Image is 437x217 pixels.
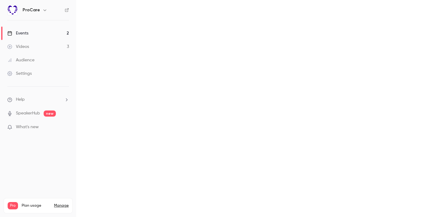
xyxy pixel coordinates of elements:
h6: ProCare [23,7,40,13]
div: Settings [7,71,32,77]
div: Audience [7,57,34,63]
a: SpeakerHub [16,110,40,117]
span: new [44,110,56,117]
span: Pro [8,202,18,209]
div: Videos [7,44,29,50]
span: Plan usage [22,203,50,208]
li: help-dropdown-opener [7,96,69,103]
span: Help [16,96,25,103]
img: ProCare [8,5,17,15]
div: Events [7,30,28,36]
a: Manage [54,203,69,208]
span: What's new [16,124,39,130]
